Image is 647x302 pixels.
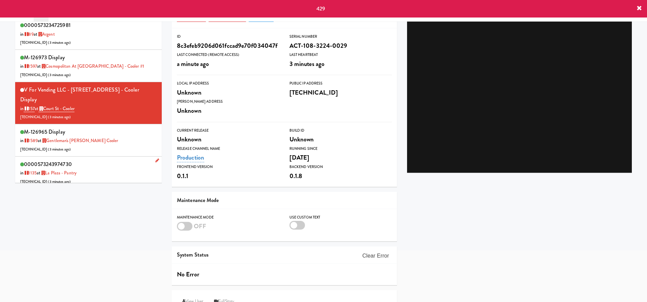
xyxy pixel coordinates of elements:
[15,157,162,189] li: 0000573243974730in 1135at La Plaza - Pantry[TECHNICAL_ID] (3 minutes ago)
[41,137,118,144] a: Gentleman's [PERSON_NAME] Cooler
[316,5,325,12] span: 429
[20,72,71,77] span: [TECHNICAL_ID] ( )
[20,40,71,45] span: [TECHNICAL_ID] ( )
[24,63,37,69] a: 1597
[50,114,69,120] span: 3 minutes ago
[37,170,76,176] span: at
[15,82,162,124] li: V for Vending LLC - [STREET_ADDRESS] - Cooler Displayin 157at Court St - Cooler[TECHNICAL_ID] (3 ...
[50,179,69,184] span: 3 minutes ago
[177,145,279,152] div: Release Channel Name
[24,54,65,61] span: M-126973 Display
[15,18,162,50] li: 0000573234725981in 89at Argent[TECHNICAL_ID] (3 minutes ago)
[41,63,144,69] a: Cosmopolitan at [GEOGRAPHIC_DATA] - Cooler #1
[289,33,392,40] div: Serial Number
[177,196,219,204] span: Maintenance Mode
[20,31,34,37] span: in
[35,105,74,112] span: at
[177,105,279,116] div: Unknown
[24,170,37,176] a: 1135
[177,153,204,162] a: Production
[20,179,71,184] span: [TECHNICAL_ID] ( )
[289,59,325,68] span: 3 minutes ago
[289,153,310,162] span: [DATE]
[289,214,392,221] div: Use Custom Text
[15,50,162,82] li: M-126973 Displayin 1597at Cosmopolitan at [GEOGRAPHIC_DATA] - Cooler #1[TECHNICAL_ID] (3 minutes ...
[37,63,144,69] span: at
[34,31,55,37] span: at
[24,137,38,144] a: 1589
[177,269,392,280] div: No Error
[24,160,72,168] span: 0000573243974730
[177,59,209,68] span: a minute ago
[177,98,279,105] div: [PERSON_NAME] Address
[24,21,70,29] span: 0000573234725981
[289,164,392,170] div: Backend Version
[177,251,209,259] span: System Status
[50,40,69,45] span: 3 minutes ago
[20,114,71,120] span: [TECHNICAL_ID] ( )
[289,40,392,52] div: ACT-108-3224-0029
[20,63,37,69] span: in
[177,87,279,98] div: Unknown
[50,147,69,152] span: 3 minutes ago
[40,170,76,176] a: La Plaza - Pantry
[289,52,392,58] div: Last Heartbeat
[20,137,38,144] span: in
[194,222,206,231] span: OFF
[177,134,279,145] div: Unknown
[360,250,392,262] button: Clear Error
[20,105,35,112] span: in
[177,214,279,221] div: Maintenance Mode
[15,124,162,157] li: M-126965 Displayin 1589at Gentleman's [PERSON_NAME] Cooler[TECHNICAL_ID] (3 minutes ago)
[289,134,392,145] div: Unknown
[24,105,35,112] a: 157
[289,87,392,98] div: [TECHNICAL_ID]
[177,52,279,58] div: Last Connected (Remote Access)
[20,170,37,176] span: in
[38,137,118,144] span: at
[289,170,392,182] div: 0.1.8
[177,40,279,52] div: 8c3efeb9206d061fccad9e70f034047f
[24,128,65,136] span: M-126965 Display
[177,170,279,182] div: 0.1.1
[20,86,139,104] span: V for Vending LLC - [STREET_ADDRESS] - Cooler Display
[24,31,33,37] a: 89
[289,127,392,134] div: Build Id
[38,105,74,112] a: Court St - Cooler
[50,72,69,77] span: 3 minutes ago
[177,164,279,170] div: Frontend Version
[289,80,392,87] div: Public IP Address
[20,147,71,152] span: [TECHNICAL_ID] ( )
[177,80,279,87] div: Local IP Address
[177,33,279,40] div: ID
[177,127,279,134] div: Current Release
[289,145,392,152] div: Running Since
[37,31,55,37] a: Argent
